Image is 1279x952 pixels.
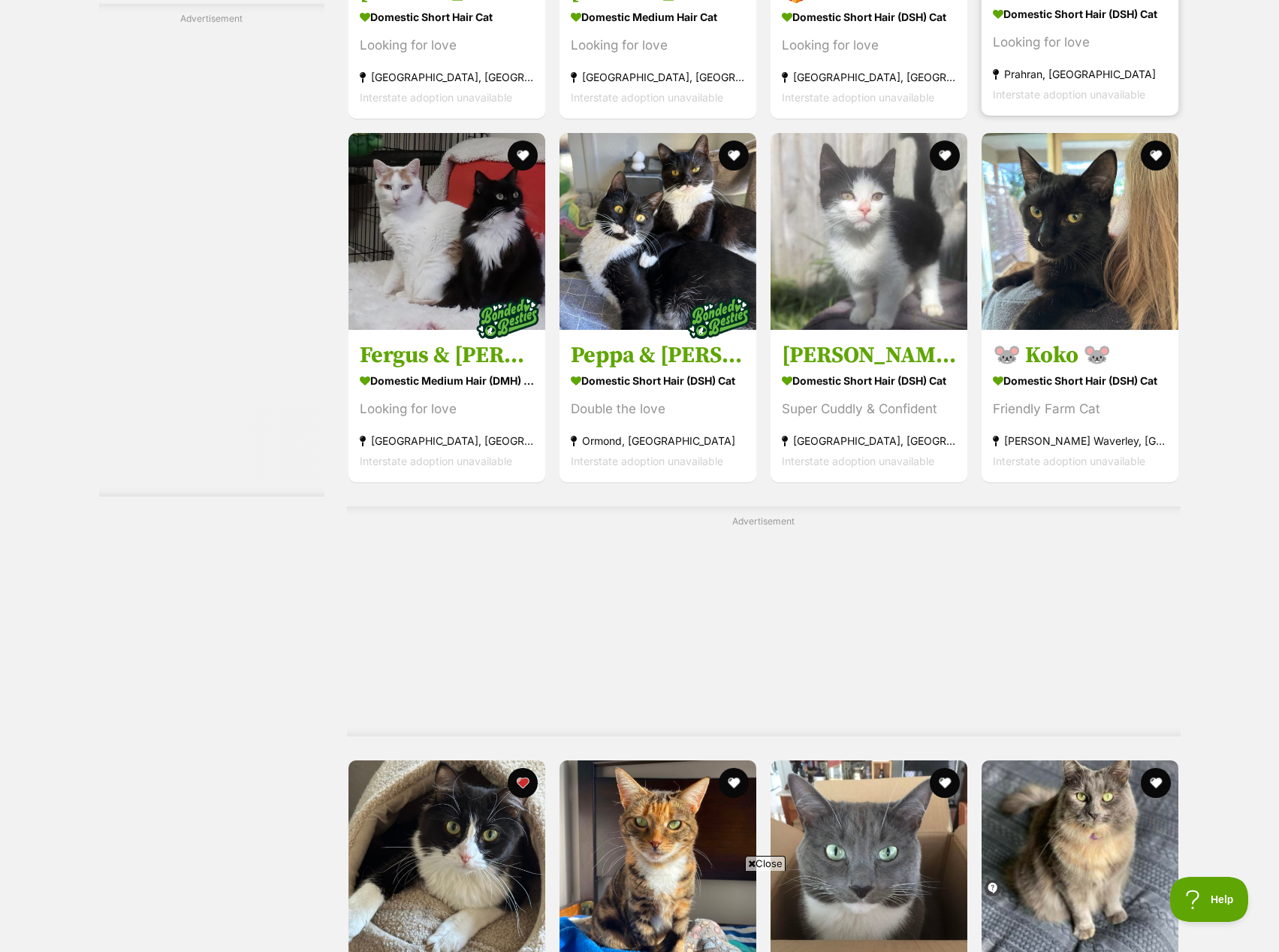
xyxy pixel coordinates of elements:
img: Fergus & Dorrie - Domestic Medium Hair (DMH) Cat [348,133,545,330]
button: favourite [1142,768,1172,798]
iframe: Help Scout Beacon - Open [1170,877,1249,922]
strong: Ormond, [GEOGRAPHIC_DATA] [571,431,745,451]
button: favourite [1142,141,1172,171]
iframe: Advertisement [400,533,1128,721]
img: Peppa & Tabitha - Domestic Short Hair (DSH) Cat [560,133,756,330]
strong: [PERSON_NAME] Waverley, [GEOGRAPHIC_DATA] [993,431,1167,451]
img: bonded besties [470,280,545,355]
h3: [PERSON_NAME] [782,341,956,370]
strong: Prahran, [GEOGRAPHIC_DATA] [993,64,1167,84]
img: bonded besties [681,280,756,355]
a: Peppa & [PERSON_NAME] Domestic Short Hair (DSH) Cat Double the love Ormond, [GEOGRAPHIC_DATA] Int... [560,330,756,482]
a: [PERSON_NAME] Domestic Short Hair (DSH) Cat Super Cuddly & Confident [GEOGRAPHIC_DATA], [GEOGRAPH... [771,330,967,482]
div: Super Cuddly & Confident [782,399,956,419]
a: 🐭 Koko 🐭 Domestic Short Hair (DSH) Cat Friendly Farm Cat [PERSON_NAME] Waverley, [GEOGRAPHIC_DATA... [982,330,1178,482]
button: favourite [508,141,538,171]
button: favourite [719,141,749,171]
strong: [GEOGRAPHIC_DATA], [GEOGRAPHIC_DATA] [782,67,956,87]
strong: Domestic Short Hair (DSH) Cat [782,370,956,391]
a: Fergus & [PERSON_NAME] Domestic Medium Hair (DMH) Cat Looking for love [GEOGRAPHIC_DATA], [GEOGRA... [348,330,545,482]
div: Advertisement [99,4,324,497]
iframe: Advertisement [99,32,324,482]
span: Interstate adoption unavailable [571,91,723,104]
span: Interstate adoption unavailable [571,455,723,467]
strong: Domestic Short Hair (DSH) Cat [993,370,1167,391]
strong: Domestic Short Hair (DSH) Cat [571,370,745,391]
button: favourite [508,768,538,798]
span: Interstate adoption unavailable [993,88,1145,101]
div: Friendly Farm Cat [993,399,1167,419]
strong: [GEOGRAPHIC_DATA], [GEOGRAPHIC_DATA] [360,431,534,451]
div: Looking for love [360,399,534,419]
h3: 🐭 Koko 🐭 [993,341,1167,370]
strong: Domestic Medium Hair Cat [571,6,745,28]
strong: Domestic Short Hair (DSH) Cat [782,6,956,28]
span: Interstate adoption unavailable [993,455,1145,467]
strong: [GEOGRAPHIC_DATA], [GEOGRAPHIC_DATA] [782,431,956,451]
span: Interstate adoption unavailable [360,455,512,467]
span: Close [745,856,786,871]
h3: Peppa & [PERSON_NAME] [571,341,745,370]
button: favourite [719,768,749,798]
img: info.svg [986,881,1000,895]
strong: Domestic Medium Hair (DMH) Cat [360,370,534,391]
div: Looking for love [993,32,1167,53]
img: 🐭 Koko 🐭 - Domestic Short Hair (DSH) Cat [982,133,1178,330]
button: favourite [930,141,960,171]
span: Interstate adoption unavailable [782,455,934,467]
div: Looking for love [360,35,534,56]
div: Looking for love [571,35,745,56]
img: Emilia - Domestic Short Hair (DSH) Cat [771,133,967,330]
strong: Domestic Short Hair Cat [360,6,534,28]
strong: [GEOGRAPHIC_DATA], [GEOGRAPHIC_DATA] [571,67,745,87]
div: Looking for love [782,35,956,56]
span: Interstate adoption unavailable [782,91,934,104]
strong: Domestic Short Hair (DSH) Cat [993,3,1167,25]
div: Double the love [571,399,745,419]
h3: Fergus & [PERSON_NAME] [360,341,534,370]
strong: [GEOGRAPHIC_DATA], [GEOGRAPHIC_DATA] [360,67,534,87]
div: Advertisement [347,506,1181,737]
span: Interstate adoption unavailable [360,91,512,104]
button: favourite [930,768,960,798]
